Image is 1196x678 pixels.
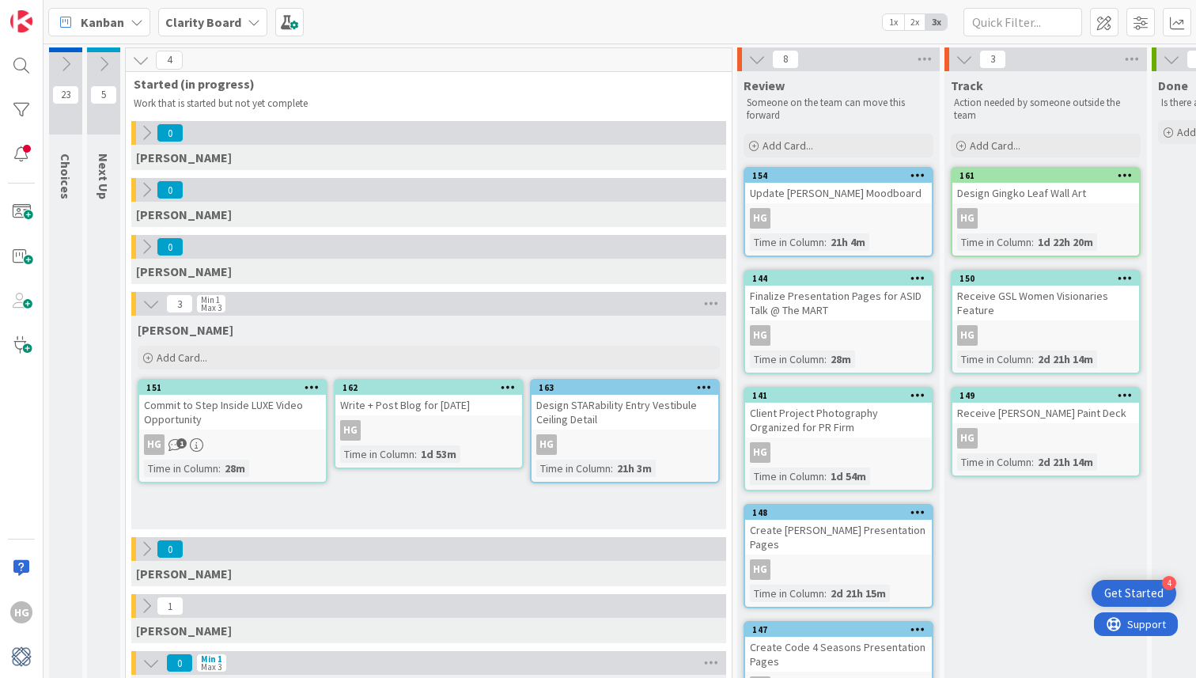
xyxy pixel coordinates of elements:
[334,379,524,469] a: 162Write + Post Blog for [DATE]HGTime in Column:1d 53m
[221,460,249,477] div: 28m
[745,506,932,520] div: 148
[10,601,32,623] div: HG
[343,382,522,393] div: 162
[745,325,932,346] div: HG
[959,390,1139,401] div: 149
[952,169,1139,183] div: 161
[139,381,326,430] div: 151Commit to Step Inside LUXE Video Opportunity
[166,653,193,672] span: 0
[414,445,417,463] span: :
[824,585,827,602] span: :
[530,379,720,483] a: 163Design STARability Entry Vestibule Ceiling DetailHGTime in Column:21h 3m
[952,169,1139,203] div: 161Design Gingko Leaf Wall Art
[952,183,1139,203] div: Design Gingko Leaf Wall Art
[532,434,718,455] div: HG
[1104,585,1164,601] div: Get Started
[52,85,79,104] span: 23
[139,395,326,430] div: Commit to Step Inside LUXE Video Opportunity
[33,2,72,21] span: Support
[1034,233,1097,251] div: 1d 22h 20m
[201,663,221,671] div: Max 3
[954,97,1137,123] p: Action needed by someone outside the team
[340,445,414,463] div: Time in Column
[952,271,1139,286] div: 150
[752,390,932,401] div: 141
[827,468,870,485] div: 1d 54m
[157,540,184,559] span: 0
[157,237,184,256] span: 0
[959,273,1139,284] div: 150
[951,167,1141,257] a: 161Design Gingko Leaf Wall ArtHGTime in Column:1d 22h 20m
[1034,453,1097,471] div: 2d 21h 14m
[745,388,932,403] div: 141
[532,381,718,395] div: 163
[745,169,932,203] div: 154Update [PERSON_NAME] Moodboard
[752,507,932,518] div: 148
[744,167,933,257] a: 154Update [PERSON_NAME] MoodboardHGTime in Column:21h 4m
[750,585,824,602] div: Time in Column
[827,233,869,251] div: 21h 4m
[1158,78,1188,93] span: Done
[536,460,611,477] div: Time in Column
[613,460,656,477] div: 21h 3m
[744,78,785,93] span: Review
[90,85,117,104] span: 5
[957,453,1031,471] div: Time in Column
[744,387,933,491] a: 141Client Project Photography Organized for PR FirmHGTime in Column:1d 54m
[335,381,522,415] div: 162Write + Post Blog for [DATE]
[1034,350,1097,368] div: 2d 21h 14m
[166,294,193,313] span: 3
[745,442,932,463] div: HG
[951,78,983,93] span: Track
[136,566,232,581] span: Walter
[772,50,799,69] span: 8
[745,169,932,183] div: 154
[58,153,74,199] span: Choices
[824,468,827,485] span: :
[139,381,326,395] div: 151
[201,304,221,312] div: Max 3
[335,420,522,441] div: HG
[335,381,522,395] div: 162
[201,296,220,304] div: Min 1
[176,438,187,449] span: 1
[752,170,932,181] div: 154
[957,428,978,449] div: HG
[745,271,932,286] div: 144
[1092,580,1176,607] div: Open Get Started checklist, remaining modules: 4
[134,76,712,92] span: Started (in progress)
[963,8,1082,36] input: Quick Filter...
[750,233,824,251] div: Time in Column
[136,206,232,222] span: Lisa T.
[952,428,1139,449] div: HG
[747,97,930,123] p: Someone on the team can move this forward
[144,434,165,455] div: HG
[883,14,904,30] span: 1x
[157,123,184,142] span: 0
[532,395,718,430] div: Design STARability Entry Vestibule Ceiling Detail
[136,263,232,279] span: Lisa K.
[952,388,1139,403] div: 149
[745,623,932,637] div: 147
[745,623,932,672] div: 147Create Code 4 Seasons Presentation Pages
[10,10,32,32] img: Visit kanbanzone.com
[81,13,124,32] span: Kanban
[925,14,947,30] span: 3x
[218,460,221,477] span: :
[417,445,460,463] div: 1d 53m
[136,150,232,165] span: Gina
[10,646,32,668] img: avatar
[904,14,925,30] span: 2x
[824,350,827,368] span: :
[952,325,1139,346] div: HG
[157,180,184,199] span: 0
[144,460,218,477] div: Time in Column
[750,559,770,580] div: HG
[957,233,1031,251] div: Time in Column
[136,623,232,638] span: Philip
[201,655,222,663] div: Min 1
[745,388,932,437] div: 141Client Project Photography Organized for PR Firm
[745,403,932,437] div: Client Project Photography Organized for PR Firm
[827,585,890,602] div: 2d 21h 15m
[750,468,824,485] div: Time in Column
